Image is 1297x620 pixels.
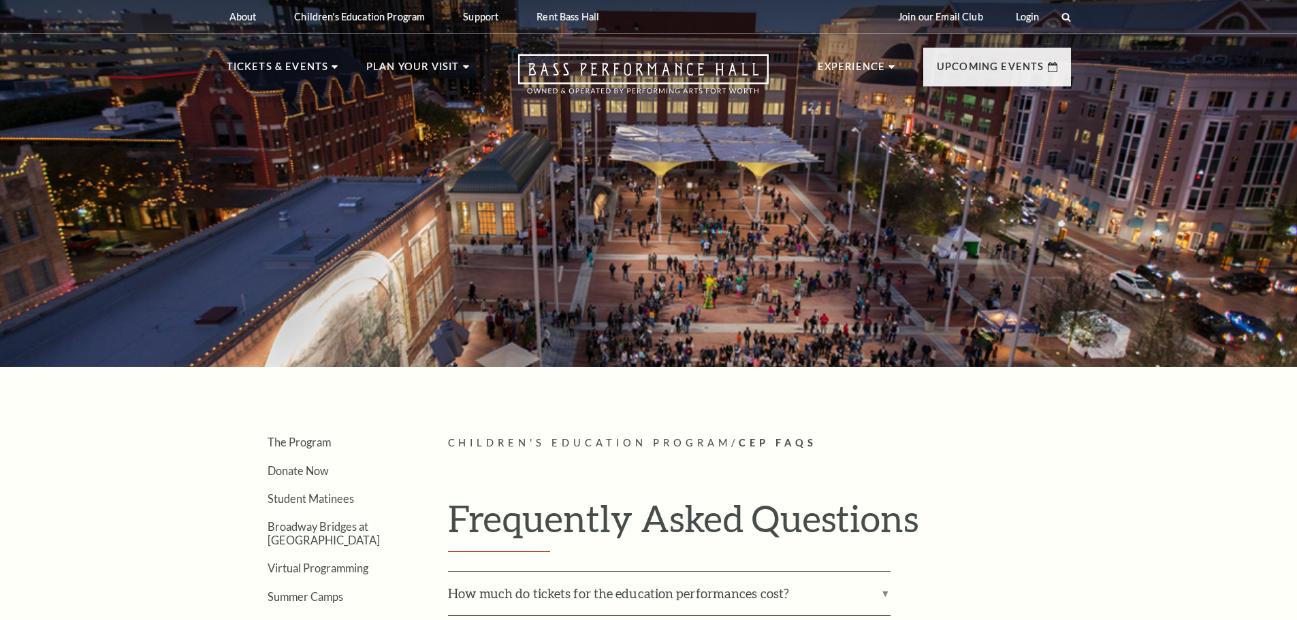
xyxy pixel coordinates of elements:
[739,437,817,448] span: CEP Faqs
[448,496,1071,552] h1: Frequently Asked Questions
[294,11,425,22] p: Children's Education Program
[268,561,368,574] a: Virtual Programming
[448,437,732,448] span: Children's Education Program
[937,59,1044,83] p: Upcoming Events
[537,11,599,22] p: Rent Bass Hall
[818,59,886,83] p: Experience
[229,11,257,22] p: About
[227,59,329,83] p: Tickets & Events
[268,590,343,603] a: Summer Camps
[268,464,329,477] a: Donate Now
[366,59,460,83] p: Plan Your Visit
[268,520,380,546] a: Broadway Bridges at [GEOGRAPHIC_DATA]
[448,572,891,615] label: How much do tickets for the education performances cost?
[268,436,331,448] a: The Program
[268,492,354,505] a: Student Matinees
[463,11,498,22] p: Support
[448,435,1071,452] p: /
